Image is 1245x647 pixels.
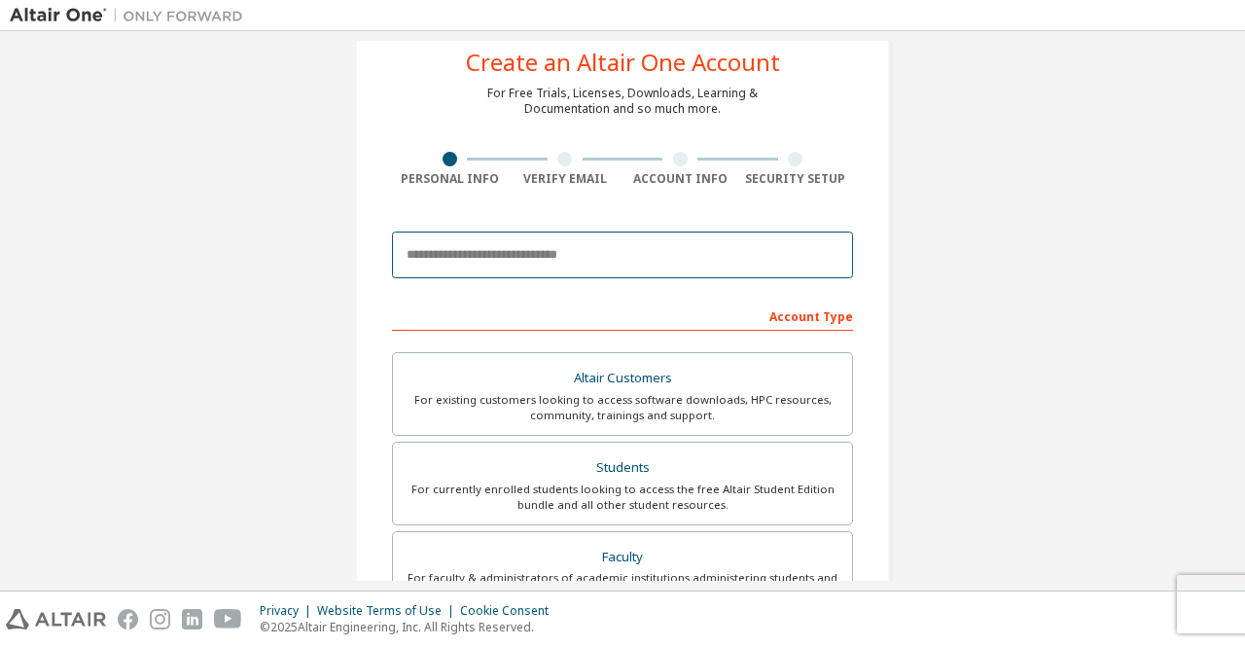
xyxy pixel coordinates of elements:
[392,171,508,187] div: Personal Info
[10,6,253,25] img: Altair One
[738,171,854,187] div: Security Setup
[6,609,106,629] img: altair_logo.svg
[622,171,738,187] div: Account Info
[317,603,460,619] div: Website Terms of Use
[182,609,202,629] img: linkedin.svg
[392,300,853,331] div: Account Type
[405,392,840,423] div: For existing customers looking to access software downloads, HPC resources, community, trainings ...
[466,51,780,74] div: Create an Altair One Account
[405,482,840,513] div: For currently enrolled students looking to access the free Altair Student Edition bundle and all ...
[150,609,170,629] img: instagram.svg
[405,570,840,601] div: For faculty & administrators of academic institutions administering students and accessing softwa...
[405,365,840,392] div: Altair Customers
[118,609,138,629] img: facebook.svg
[260,619,560,635] p: © 2025 Altair Engineering, Inc. All Rights Reserved.
[508,171,623,187] div: Verify Email
[405,454,840,482] div: Students
[405,544,840,571] div: Faculty
[487,86,758,117] div: For Free Trials, Licenses, Downloads, Learning & Documentation and so much more.
[460,603,560,619] div: Cookie Consent
[214,609,242,629] img: youtube.svg
[260,603,317,619] div: Privacy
